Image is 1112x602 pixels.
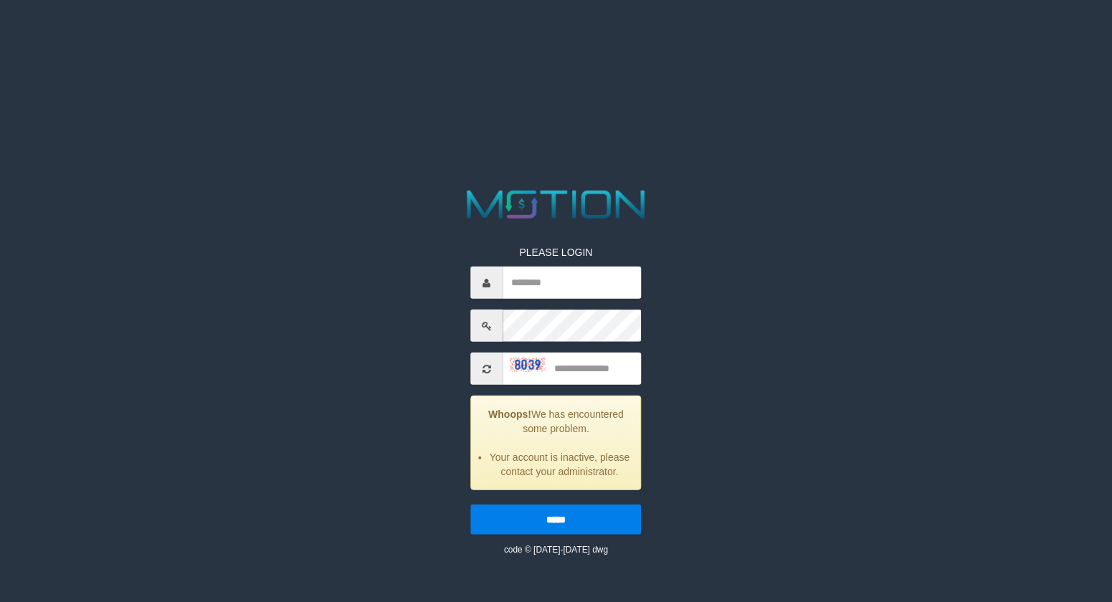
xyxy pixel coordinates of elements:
[470,396,641,490] div: We has encountered some problem.
[489,450,629,479] li: Your account is inactive, please contact your administrator.
[459,186,653,224] img: MOTION_logo.png
[504,545,608,555] small: code © [DATE]-[DATE] dwg
[470,245,641,259] p: PLEASE LOGIN
[488,408,531,420] strong: Whoops!
[510,358,546,372] img: captcha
